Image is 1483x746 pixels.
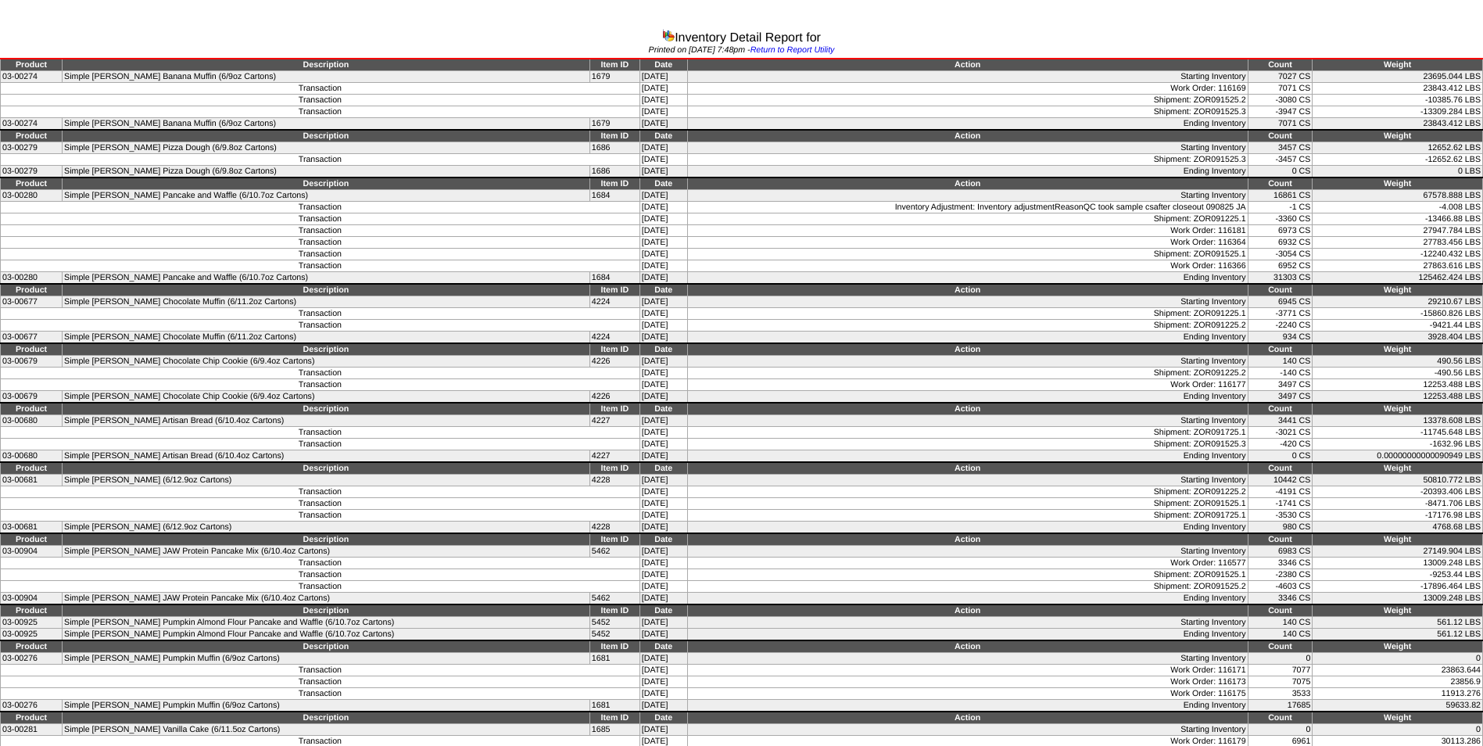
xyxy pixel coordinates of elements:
td: [DATE] [639,202,687,213]
td: Shipment: ZOR091725.1 [687,427,1248,439]
td: Date [639,533,687,546]
td: -4603 CS [1248,581,1313,593]
td: 03-00679 [1,356,63,368]
td: Action [687,403,1248,415]
td: 03-00274 [1,118,63,131]
td: 0 CS [1248,166,1313,178]
a: Return to Report Utility [750,45,835,55]
td: 0 LBS [1313,166,1483,178]
td: 29210.67 LBS [1313,296,1483,308]
td: Ending Inventory [687,166,1248,178]
td: [DATE] [639,510,687,522]
td: Count [1248,130,1313,142]
td: 03-00679 [1,391,63,403]
td: Simple [PERSON_NAME] Pancake and Waffle (6/10.7oz Cartons) [63,190,590,202]
td: Simple [PERSON_NAME] (6/12.9oz Cartons) [63,475,590,486]
td: Transaction [1,106,640,118]
td: [DATE] [639,522,687,534]
td: Product [1,533,63,546]
td: Product [1,343,63,356]
td: 5462 [589,593,639,605]
td: [DATE] [639,629,687,641]
td: Transaction [1,95,640,106]
td: 03-00925 [1,617,63,629]
td: 490.56 LBS [1313,356,1483,368]
td: 6932 CS [1248,237,1313,249]
td: [DATE] [639,486,687,498]
td: Action [687,604,1248,617]
td: Work Order: 116577 [687,558,1248,569]
td: 27863.616 LBS [1313,260,1483,272]
td: [DATE] [639,475,687,486]
td: -3771 CS [1248,308,1313,320]
td: Transaction [1,427,640,439]
td: Simple [PERSON_NAME] Chocolate Muffin (6/11.2oz Cartons) [63,332,590,344]
td: Simple [PERSON_NAME] Pumpkin Almond Flour Pancake and Waffle (6/10.7oz Cartons) [63,629,590,641]
td: Transaction [1,320,640,332]
td: -10385.76 LBS [1313,95,1483,106]
td: Starting Inventory [687,142,1248,154]
td: -9421.44 LBS [1313,320,1483,332]
td: Transaction [1,379,640,391]
td: 1686 [589,166,639,178]
td: Transaction [1,486,640,498]
td: -13309.284 LBS [1313,106,1483,118]
td: [DATE] [639,166,687,178]
img: graph.gif [662,29,675,41]
td: Work Order: 116181 [687,225,1248,237]
td: Item ID [589,533,639,546]
td: 23843.412 LBS [1313,83,1483,95]
td: -3054 CS [1248,249,1313,260]
td: 03-00681 [1,475,63,486]
td: 03-00280 [1,190,63,202]
td: Simple [PERSON_NAME] JAW Protein Pancake Mix (6/10.4oz Cartons) [63,546,590,558]
td: [DATE] [639,260,687,272]
td: Simple [PERSON_NAME] (6/12.9oz Cartons) [63,522,590,534]
td: Starting Inventory [687,296,1248,308]
td: Simple [PERSON_NAME] Banana Muffin (6/9oz Cartons) [63,118,590,131]
td: 140 CS [1248,629,1313,641]
td: -490.56 LBS [1313,368,1483,379]
td: 3497 CS [1248,391,1313,403]
td: Action [687,343,1248,356]
td: Date [639,178,687,190]
td: 4228 [589,522,639,534]
td: 13009.248 LBS [1313,593,1483,605]
td: 980 CS [1248,522,1313,534]
td: 31303 CS [1248,272,1313,285]
td: 125462.424 LBS [1313,272,1483,285]
td: Count [1248,462,1313,475]
td: 03-00280 [1,272,63,285]
td: [DATE] [639,558,687,569]
td: 4228 [589,475,639,486]
td: Date [639,284,687,296]
td: -2380 CS [1248,569,1313,581]
td: Shipment: ZOR091525.3 [687,439,1248,450]
td: 5452 [589,629,639,641]
td: [DATE] [639,154,687,166]
td: Work Order: 116177 [687,379,1248,391]
td: [DATE] [639,498,687,510]
td: Weight [1313,130,1483,142]
td: Weight [1313,178,1483,190]
td: 4768.68 LBS [1313,522,1483,534]
td: -17896.464 LBS [1313,581,1483,593]
td: [DATE] [639,320,687,332]
td: -3080 CS [1248,95,1313,106]
td: -420 CS [1248,439,1313,450]
td: Item ID [589,130,639,142]
td: -3021 CS [1248,427,1313,439]
td: Transaction [1,237,640,249]
td: 03-00279 [1,166,63,178]
td: 23695.044 LBS [1313,71,1483,83]
td: 27947.784 LBS [1313,225,1483,237]
td: [DATE] [639,427,687,439]
td: [DATE] [639,142,687,154]
td: 13009.248 LBS [1313,558,1483,569]
td: [DATE] [639,617,687,629]
td: [DATE] [639,190,687,202]
td: [DATE] [639,272,687,285]
td: 1686 [589,142,639,154]
td: Simple [PERSON_NAME] Artisan Bread (6/10.4oz Cartons) [63,415,590,427]
td: [DATE] [639,546,687,558]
